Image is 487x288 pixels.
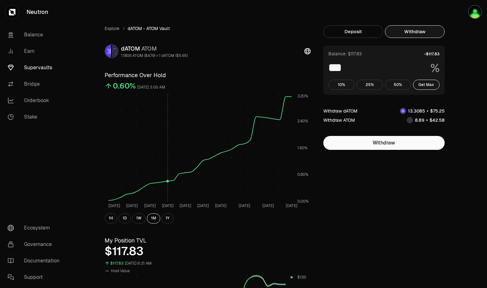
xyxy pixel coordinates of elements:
[141,45,157,52] span: ATOM
[297,119,308,124] tspan: 2.40%
[105,25,119,32] a: Explore
[105,25,311,32] nav: breadcrumb
[110,260,124,267] div: $117.83
[328,80,355,90] button: 10%
[400,108,405,113] img: dATOM Logo
[3,43,68,59] a: Earn
[3,109,68,125] a: Stake
[3,92,68,109] a: Orderbook
[112,45,118,58] img: ATOM Logo
[179,203,191,208] tspan: [DATE]
[3,27,68,43] a: Balance
[119,213,131,224] button: 1D
[297,145,307,150] tspan: 1.60%
[297,94,308,99] tspan: 3.20%
[385,80,411,90] button: 50%
[105,71,311,80] h3: Performance Over Hold
[323,25,383,38] button: Deposit
[430,62,440,75] span: %
[323,136,445,150] button: Withdraw
[407,118,412,123] img: ATOM Logo
[105,45,111,58] img: dATOM Logo
[3,59,68,76] a: Supervaults
[385,25,445,38] button: Withdraw
[126,203,138,208] tspan: [DATE]
[297,172,308,177] tspan: 0.80%
[111,268,130,273] span: Hold Value
[297,199,308,204] tspan: 0.00%
[238,203,250,208] tspan: [DATE]
[197,203,209,208] tspan: [DATE]
[105,213,117,224] button: 1H
[356,80,383,90] button: 25%
[413,80,440,90] button: Get Max
[105,245,311,258] div: $117.83
[161,213,173,224] button: 1Y
[286,203,297,208] tspan: [DATE]
[137,84,165,91] div: [DATE] 3:00 AM
[108,203,120,208] tspan: [DATE]
[215,203,226,208] tspan: [DATE]
[144,203,155,208] tspan: [DATE]
[161,203,173,208] tspan: [DATE]
[3,76,68,92] a: Bridge
[328,51,362,57] div: Balance: $117.83
[128,25,170,32] span: dATOM - ATOM Vault
[132,213,146,224] button: 1W
[323,117,355,123] div: Withdraw ATOM
[3,236,68,253] a: Governance
[113,81,136,91] div: 0.60%
[121,53,188,58] div: 1.1806 ATOM ($4.79) = 1 dATOM ($5.65)
[105,236,311,245] h3: My Position TVL
[297,275,306,280] tspan: $120
[147,213,160,224] button: 1M
[262,203,274,208] tspan: [DATE]
[3,220,68,236] a: Ecosystem
[469,6,481,18] img: 0xEvilPixie (DROP,Neutron)
[121,44,188,53] div: dATOM
[3,253,68,269] a: Documentation
[125,260,152,267] div: [DATE] 6:21 AM
[323,108,357,114] div: Withdraw dATOM
[3,269,68,285] a: Support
